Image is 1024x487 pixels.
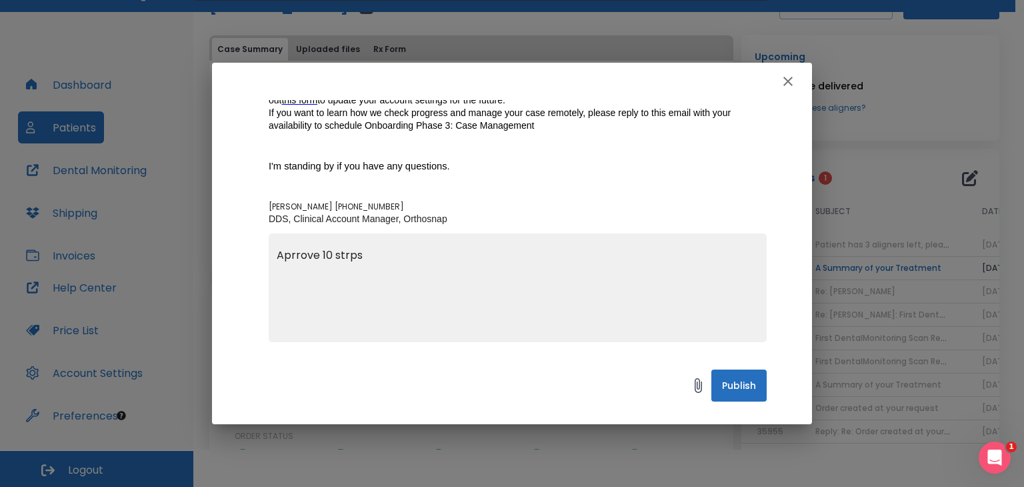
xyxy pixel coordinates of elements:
[269,161,450,171] span: I'm standing by if you have any questions.
[269,201,767,225] p: [PERSON_NAME] [PHONE_NUMBER]
[979,442,1011,474] iframe: Intercom live chat
[1006,442,1017,452] span: 1
[317,95,505,105] span: to update your account settings for the future.
[281,95,317,105] span: this form
[269,213,447,224] span: DDS, Clinical Account Manager, Orthosnap
[281,95,317,106] a: this form
[711,370,767,402] button: Publish
[269,107,733,131] span: If you want to learn how we check progress and manage your case remotely, please reply to this em...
